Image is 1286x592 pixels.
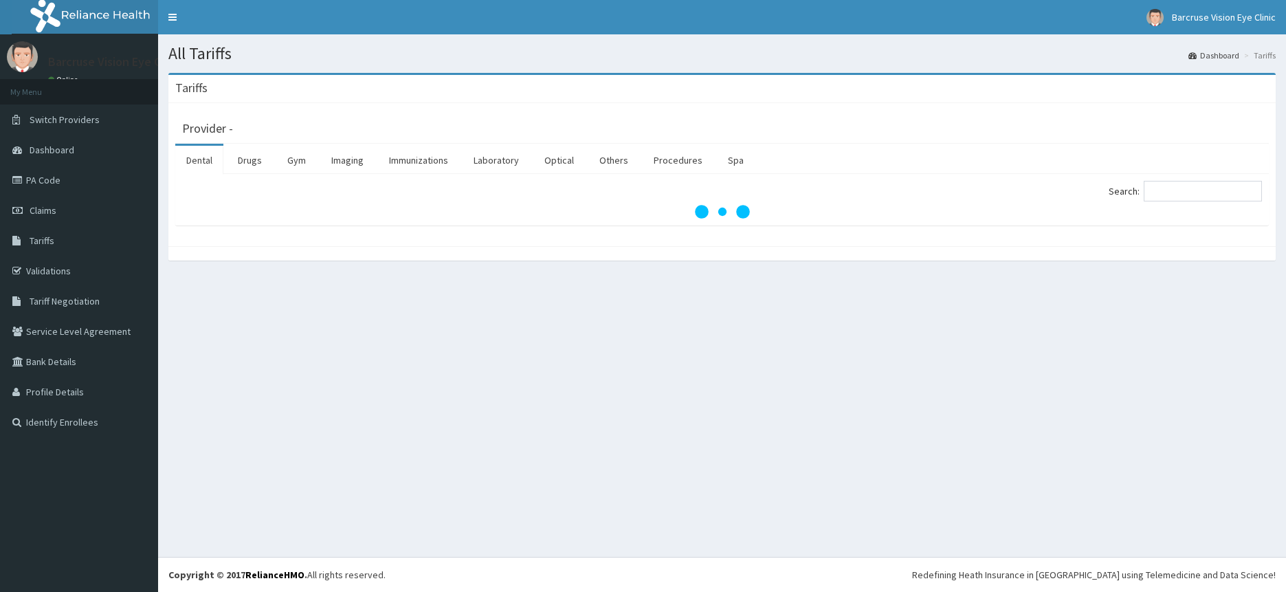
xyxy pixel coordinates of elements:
[378,146,459,175] a: Immunizations
[695,184,750,239] svg: audio-loading
[158,557,1286,592] footer: All rights reserved.
[182,122,233,135] h3: Provider -
[1109,181,1262,201] label: Search:
[227,146,273,175] a: Drugs
[320,146,375,175] a: Imaging
[175,146,223,175] a: Dental
[30,234,54,247] span: Tariffs
[912,568,1276,582] div: Redefining Heath Insurance in [GEOGRAPHIC_DATA] using Telemedicine and Data Science!
[30,295,100,307] span: Tariff Negotiation
[168,45,1276,63] h1: All Tariffs
[168,569,307,581] strong: Copyright © 2017 .
[643,146,713,175] a: Procedures
[588,146,639,175] a: Others
[463,146,530,175] a: Laboratory
[1146,9,1164,26] img: User Image
[30,144,74,156] span: Dashboard
[30,113,100,126] span: Switch Providers
[30,204,56,217] span: Claims
[48,75,81,85] a: Online
[1241,50,1276,61] li: Tariffs
[533,146,585,175] a: Optical
[1172,11,1276,23] span: Barcruse Vision Eye Clinic
[717,146,755,175] a: Spa
[48,56,183,68] p: Barcruse Vision Eye Clinic
[1188,50,1239,61] a: Dashboard
[245,569,304,581] a: RelianceHMO
[7,41,38,72] img: User Image
[1144,181,1262,201] input: Search:
[276,146,317,175] a: Gym
[175,82,208,94] h3: Tariffs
